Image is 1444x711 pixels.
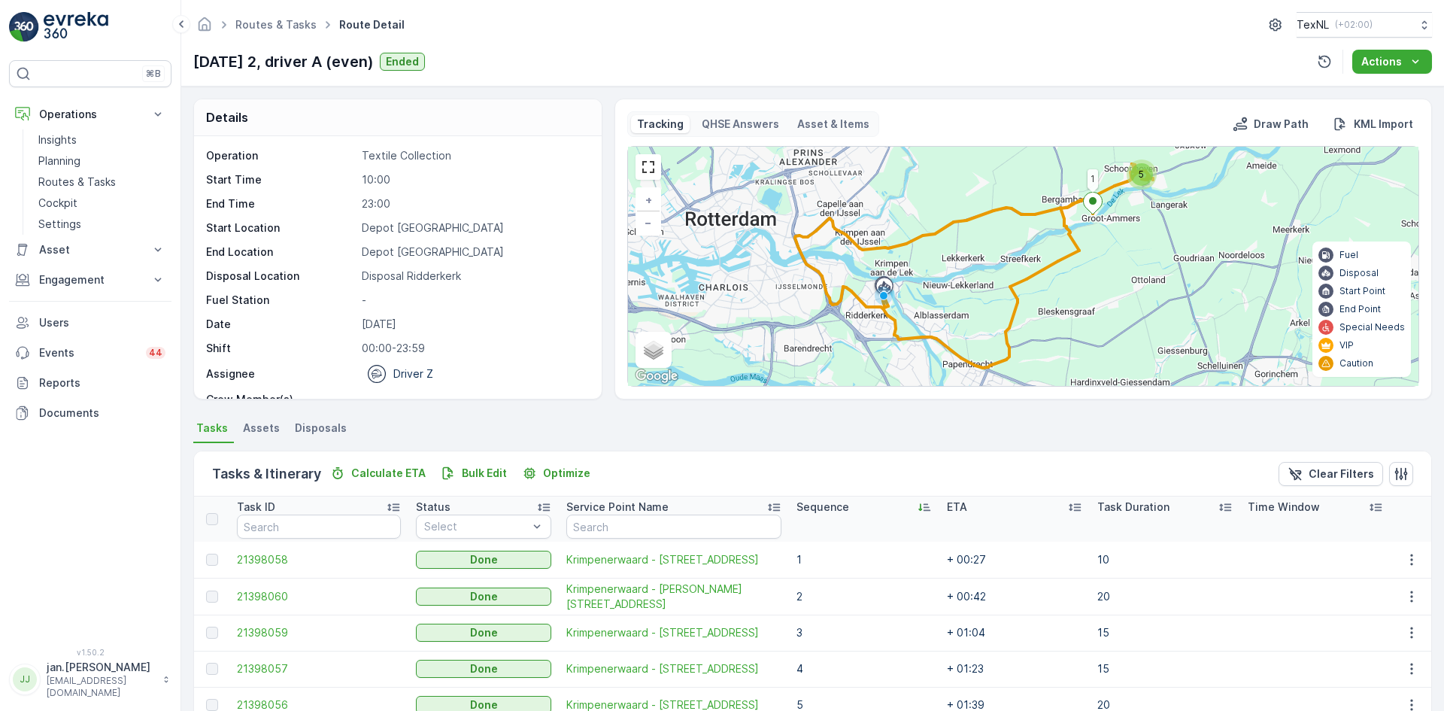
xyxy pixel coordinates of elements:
p: Clear Filters [1309,466,1374,482]
p: Caution [1339,357,1373,369]
a: Events44 [9,338,171,368]
button: Clear Filters [1279,462,1383,486]
a: Documents [9,398,171,428]
span: Route Detail [336,17,408,32]
a: Settings [32,214,171,235]
p: Draw Path [1254,117,1309,132]
p: Routes & Tasks [38,175,116,190]
div: 5 [1127,160,1157,190]
p: Disposal Ridderkerk [362,269,586,284]
p: ⌘B [146,68,161,80]
td: + 00:42 [939,578,1090,615]
p: 10 [1097,552,1233,567]
p: Bulk Edit [462,466,507,481]
p: Disposal [1339,267,1379,279]
p: End Point [1339,303,1381,315]
p: Start Point [1339,285,1385,297]
span: − [645,216,652,229]
button: Asset [9,235,171,265]
a: Reports [9,368,171,398]
p: KML Import [1354,117,1413,132]
p: 20 [1097,589,1233,604]
span: Tasks [196,421,228,436]
a: Krimpenerwaard - Kerkplein 4 [566,552,781,567]
input: Search [566,515,781,539]
p: Task Duration [1097,500,1169,515]
p: ETA [947,500,967,515]
a: Insights [32,129,171,150]
p: Start Location [206,220,356,235]
p: 2 [796,589,932,604]
span: 21398060 [237,589,401,604]
a: Zoom Out [637,211,660,234]
p: Asset & Items [797,117,869,132]
p: Insights [38,132,77,147]
p: Operations [39,107,141,122]
p: Task ID [237,500,275,515]
p: Driver Z [393,366,433,381]
p: 3 [796,625,932,640]
p: Cockpit [38,196,77,211]
p: Fuel Station [206,293,356,308]
td: + 01:04 [939,615,1090,651]
p: Calculate ETA [351,466,426,481]
p: Ended [386,54,419,69]
p: 1 [796,552,932,567]
img: logo [9,12,39,42]
button: Bulk Edit [435,464,513,482]
a: Routes & Tasks [235,18,317,31]
div: Toggle Row Selected [206,554,218,566]
button: Calculate ETA [324,464,432,482]
p: [DATE] 2, driver A (even) [193,50,374,73]
p: Select [424,519,528,534]
button: Done [416,660,551,678]
td: + 01:23 [939,651,1090,687]
span: Disposals [295,421,347,436]
p: Depot [GEOGRAPHIC_DATA] [362,220,586,235]
button: Engagement [9,265,171,295]
span: v 1.50.2 [9,648,171,657]
a: 21398059 [237,625,401,640]
p: Done [470,589,498,604]
p: [DATE] [362,317,586,332]
p: VIP [1339,339,1354,351]
a: View Fullscreen [637,156,660,178]
p: Sequence [796,500,849,515]
a: Krimpenerwaard - Bergambachterstraat 9 [566,625,781,640]
p: Users [39,315,165,330]
p: Events [39,345,137,360]
p: Fuel [1339,249,1358,261]
a: Layers [637,333,670,366]
p: [EMAIL_ADDRESS][DOMAIN_NAME] [47,675,155,699]
p: 23:00 [362,196,586,211]
div: Toggle Row Selected [206,627,218,639]
button: Done [416,588,551,606]
p: 00:00-23:59 [362,341,586,356]
p: Engagement [39,272,141,287]
button: KML Import [1327,115,1419,133]
p: Status [416,500,450,515]
input: Search [237,515,401,539]
a: 21398058 [237,552,401,567]
p: Service Point Name [566,500,669,515]
p: Details [206,108,248,126]
button: Draw Path [1227,115,1315,133]
p: Done [470,625,498,640]
p: Textile Collection [362,148,586,163]
span: Krimpenerwaard - [PERSON_NAME][STREET_ADDRESS] [566,582,781,612]
a: Zoom In [637,189,660,211]
a: Homepage [196,22,213,35]
a: 21398057 [237,661,401,676]
p: TexNL [1297,17,1329,32]
button: Actions [1352,50,1432,74]
p: - [362,293,586,308]
p: ( +02:00 ) [1335,19,1373,31]
span: Krimpenerwaard - [STREET_ADDRESS] [566,661,781,676]
p: Settings [38,217,81,232]
p: Time Window [1248,500,1320,515]
p: Disposal Location [206,269,356,284]
p: Tracking [637,117,684,132]
p: - [362,392,586,407]
p: 15 [1097,661,1233,676]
